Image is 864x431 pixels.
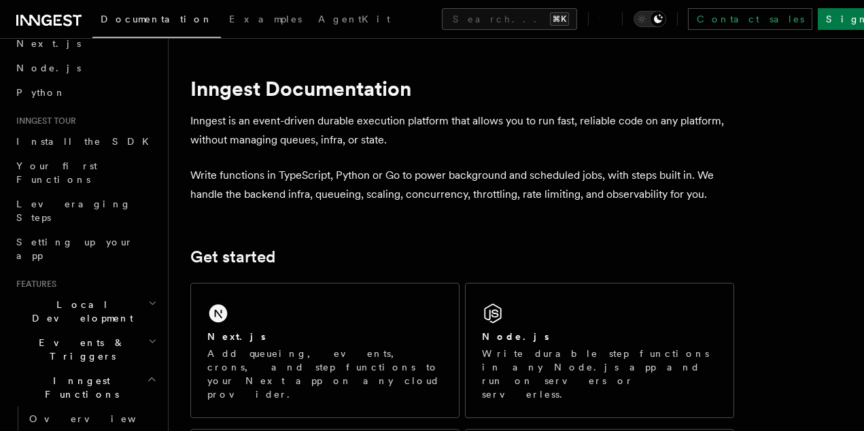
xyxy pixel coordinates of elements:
a: Python [11,80,160,105]
span: Events & Triggers [11,336,148,363]
button: Inngest Functions [11,368,160,407]
span: Next.js [16,38,81,49]
span: Local Development [11,298,148,325]
button: Events & Triggers [11,330,160,368]
span: Features [11,279,56,290]
a: Node.jsWrite durable step functions in any Node.js app and run on servers or serverless. [465,283,734,418]
a: Examples [221,4,310,37]
a: Leveraging Steps [11,192,160,230]
span: Install the SDK [16,136,157,147]
a: Your first Functions [11,154,160,192]
p: Write functions in TypeScript, Python or Go to power background and scheduled jobs, with steps bu... [190,166,734,204]
a: Documentation [92,4,221,38]
a: Node.js [11,56,160,80]
button: Local Development [11,292,160,330]
button: Toggle dark mode [634,11,666,27]
kbd: ⌘K [550,12,569,26]
a: Get started [190,247,275,266]
a: Install the SDK [11,129,160,154]
span: Python [16,87,66,98]
a: Next.jsAdd queueing, events, crons, and step functions to your Next app on any cloud provider. [190,283,460,418]
h2: Node.js [482,330,549,343]
a: Next.js [11,31,160,56]
button: Search...⌘K [442,8,577,30]
p: Write durable step functions in any Node.js app and run on servers or serverless. [482,347,717,401]
h1: Inngest Documentation [190,76,734,101]
p: Add queueing, events, crons, and step functions to your Next app on any cloud provider. [207,347,443,401]
span: Node.js [16,63,81,73]
span: Inngest Functions [11,374,147,401]
span: AgentKit [318,14,390,24]
a: Contact sales [688,8,812,30]
h2: Next.js [207,330,266,343]
span: Inngest tour [11,116,76,126]
span: Setting up your app [16,237,133,261]
span: Documentation [101,14,213,24]
span: Leveraging Steps [16,199,131,223]
p: Inngest is an event-driven durable execution platform that allows you to run fast, reliable code ... [190,111,734,150]
a: Setting up your app [11,230,160,268]
a: Overview [24,407,160,431]
span: Examples [229,14,302,24]
a: AgentKit [310,4,398,37]
span: Your first Functions [16,160,97,185]
span: Overview [29,413,169,424]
